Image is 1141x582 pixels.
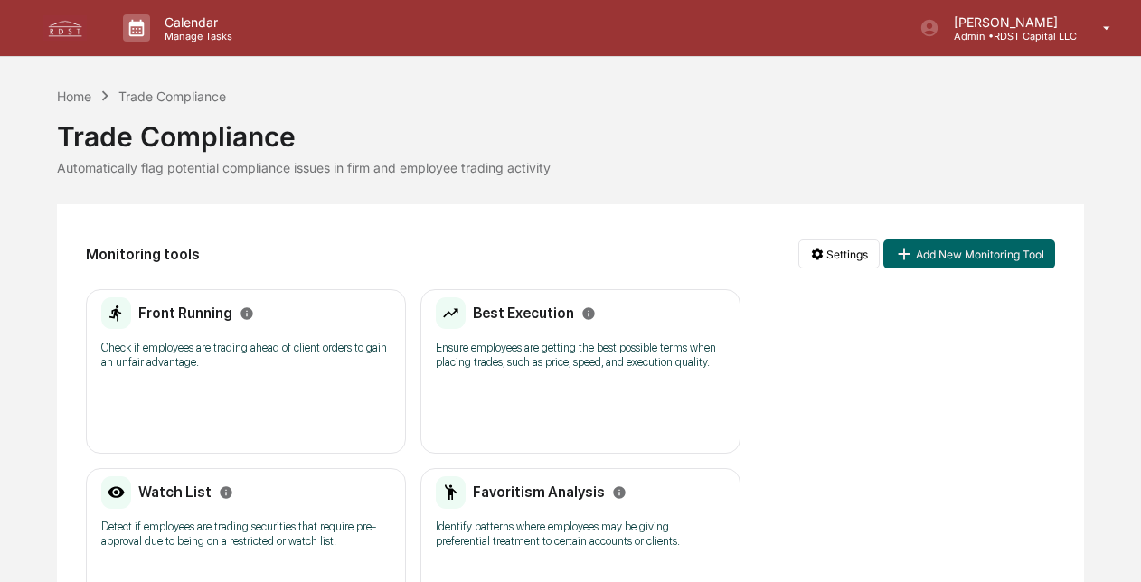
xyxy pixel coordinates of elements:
h2: Front Running [138,305,232,322]
h2: Watch List [138,483,212,501]
p: Identify patterns where employees may be giving preferential treatment to certain accounts or cli... [436,520,725,549]
div: Automatically flag potential compliance issues in firm and employee trading activity [57,160,1084,175]
p: Ensure employees are getting the best possible terms when placing trades, such as price, speed, a... [436,341,725,370]
div: Home [57,89,91,104]
div: Trade Compliance [118,89,226,104]
h2: Best Execution [473,305,574,322]
p: Check if employees are trading ahead of client orders to gain an unfair advantage. [101,341,391,370]
h2: Favoritism Analysis [473,483,605,501]
svg: Info [240,306,254,321]
p: Admin • RDST Capital LLC [939,30,1077,42]
svg: Info [219,485,233,500]
h2: Monitoring tools [86,246,200,263]
p: Calendar [150,14,241,30]
button: Add New Monitoring Tool [883,239,1055,268]
p: [PERSON_NAME] [939,14,1077,30]
svg: Info [612,485,627,500]
svg: Info [581,306,596,321]
button: Settings [798,239,880,268]
p: Detect if employees are trading securities that require pre-approval due to being on a restricted... [101,520,391,549]
img: logo [43,15,87,41]
p: Manage Tasks [150,30,241,42]
div: Trade Compliance [57,106,1084,153]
